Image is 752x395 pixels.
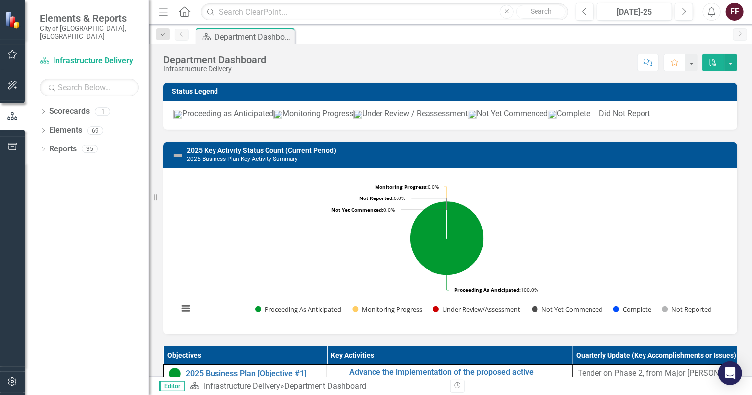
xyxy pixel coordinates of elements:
button: Show Monitoring Progress [352,305,422,314]
img: Monitoring.png [273,110,282,119]
a: 2025 Key Activity Status Count (Current Period) [187,147,336,154]
img: ClearPoint Strategy [5,11,22,29]
a: Infrastructure Delivery [40,55,139,67]
button: Show Proceeding As Anticipated [255,305,341,314]
img: Complete_icon.png [548,110,557,119]
p: Proceeding as Anticipated Monitoring Progress Under Review / Reassessment Not Yet Commenced Compl... [173,108,727,120]
small: City of [GEOGRAPHIC_DATA], [GEOGRAPHIC_DATA] [40,24,139,41]
span: Elements & Reports [40,12,139,24]
div: Open Intercom Messenger [718,361,742,385]
input: Search ClearPoint... [201,3,568,21]
h3: Status Legend [172,88,732,95]
text: 0.0% [375,183,439,190]
img: Not Defined [172,150,184,162]
text: 100.0% [454,286,538,293]
tspan: Not Yet Commenced: [331,206,383,213]
div: [DATE]-25 [600,6,669,18]
text: 0.0% [359,195,405,201]
div: Infrastructure Delivery [163,65,266,73]
div: 69 [87,126,103,135]
small: 2025 Business Plan Key Activity Summary [187,155,298,162]
tspan: Proceeding As Anticipated: [454,286,521,293]
img: ProceedingGreen.png [173,110,182,119]
button: View chart menu, Chart [179,301,193,315]
div: Department Dashboard [215,31,292,43]
tspan: Monitoring Progress: [375,183,428,190]
input: Search Below... [40,79,139,96]
path: Proceeding As Anticipated, 12. [410,201,484,275]
img: UnderReview.png [353,110,362,119]
button: Show Under Review/Assessment [433,305,521,314]
a: Scorecards [49,106,90,117]
a: Elements [49,125,82,136]
span: Search [531,7,552,15]
text: Monitoring Progress [362,305,422,314]
img: Proceeding as Anticipated [169,368,181,380]
div: » [190,381,443,392]
div: Chart. Highcharts interactive chart. [173,176,727,324]
button: Show Not Yet Commenced [532,305,602,314]
button: Search [516,5,566,19]
tspan: Not Reported: [359,195,394,201]
a: Reports [49,144,77,155]
a: Infrastructure Delivery [204,381,280,391]
text: 0.0% [331,206,395,213]
a: 2025 Business Plan [Objective #1] [186,369,322,378]
button: FF [726,3,744,21]
span: Editor [159,381,185,391]
button: [DATE]-25 [597,3,672,21]
div: 1 [95,107,110,116]
div: 35 [82,145,98,153]
button: Show Complete [613,305,651,314]
button: Show Not Reported [662,305,711,314]
img: NotYet.png [468,110,477,119]
div: Department Dashboard [284,381,366,391]
svg: Interactive chart [173,176,720,324]
img: DidNotReport.png [590,112,599,117]
div: Department Dashboard [163,54,266,65]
